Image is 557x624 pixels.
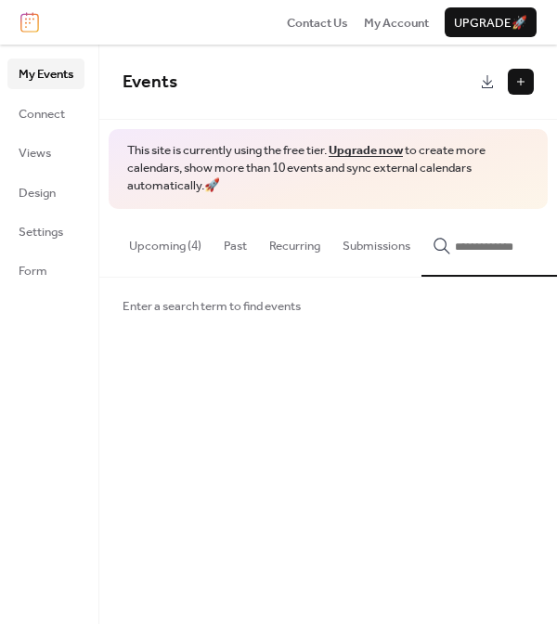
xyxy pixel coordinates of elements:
a: My Events [7,58,84,88]
a: Views [7,137,84,167]
span: Upgrade 🚀 [454,14,527,32]
span: This site is currently using the free tier. to create more calendars, show more than 10 events an... [127,142,529,195]
span: Form [19,262,47,280]
a: Contact Us [287,13,348,32]
button: Submissions [331,209,421,274]
button: Past [213,209,258,274]
a: Form [7,255,84,285]
button: Upgrade🚀 [445,7,537,37]
span: Events [123,65,177,99]
button: Recurring [258,209,331,274]
a: Settings [7,216,84,246]
span: Design [19,184,56,202]
span: Settings [19,223,63,241]
span: Connect [19,105,65,123]
span: My Events [19,65,73,84]
button: Upcoming (4) [118,209,213,274]
span: My Account [364,14,429,32]
a: Design [7,177,84,207]
a: Connect [7,98,84,128]
img: logo [20,12,39,32]
span: Contact Us [287,14,348,32]
span: Enter a search term to find events [123,297,301,316]
a: Upgrade now [329,138,403,162]
a: My Account [364,13,429,32]
span: Views [19,144,51,162]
